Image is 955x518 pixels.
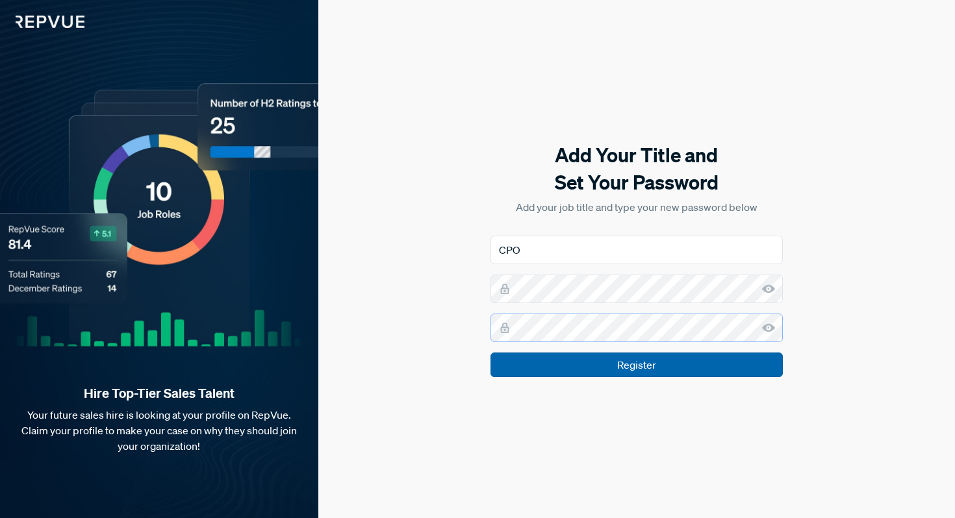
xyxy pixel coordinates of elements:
[490,352,783,377] input: Register
[490,236,783,264] input: Job Title
[21,407,298,454] p: Your future sales hire is looking at your profile on RepVue. Claim your profile to make your case...
[21,385,298,402] strong: Hire Top-Tier Sales Talent
[490,142,783,196] h5: Add Your Title and Set Your Password
[490,199,783,215] p: Add your job title and type your new password below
